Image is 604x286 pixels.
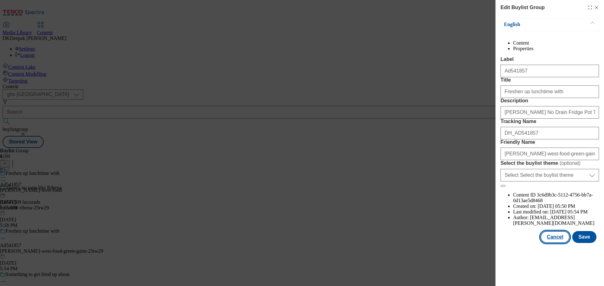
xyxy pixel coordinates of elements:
input: Enter Description [501,106,599,119]
li: Created on: [513,203,599,209]
span: [DATE] 05:54 PM [550,209,588,214]
label: Tracking Name [501,119,599,124]
label: Friendly Name [501,139,599,145]
label: Label [501,57,599,62]
label: Description [501,98,599,104]
li: Content ID [513,192,599,203]
button: Save [572,231,596,243]
h4: Edit Buylist Group [501,4,545,11]
button: Cancel [540,231,569,243]
input: Enter Title [501,85,599,98]
li: Author: [513,215,599,226]
span: [EMAIL_ADDRESS][PERSON_NAME][DOMAIN_NAME] [513,215,595,226]
label: Title [501,77,599,83]
input: Enter Friendly Name [501,148,599,160]
span: ( optional ) [560,160,581,166]
p: English [504,21,570,28]
li: Content [513,40,599,46]
input: Enter Label [501,65,599,77]
li: Properties [513,46,599,51]
li: Last modified on: [513,209,599,215]
label: Select the buylist theme [501,160,599,166]
span: 3c6d9b3c-5112-4756-bb7a-0d13ae5d8468 [513,192,593,203]
span: [DATE] 05:50 PM [538,203,575,209]
input: Enter Tracking Name [501,127,599,139]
